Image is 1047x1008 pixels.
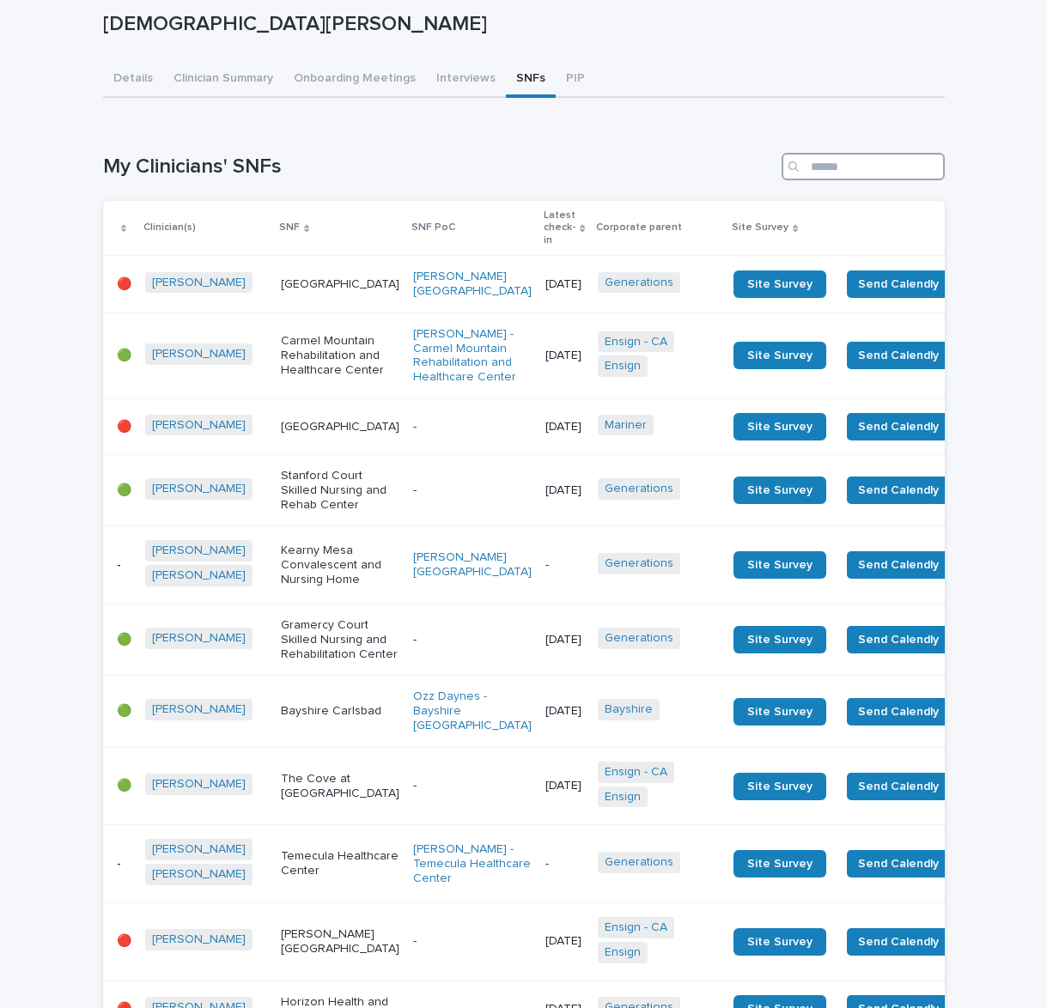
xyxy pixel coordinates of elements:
span: Send Calendly [858,276,939,293]
p: 🟢 [117,704,131,719]
p: Site Survey [732,218,788,237]
button: Send Calendly [847,413,950,440]
p: Clinician(s) [143,218,196,237]
a: Bayshire [605,702,653,717]
p: 🟢 [117,633,131,647]
p: [DATE] [545,420,583,434]
button: Interviews [426,62,506,98]
a: [PERSON_NAME] [152,568,246,583]
a: Generations [605,482,673,496]
p: The Cove at [GEOGRAPHIC_DATA] [281,772,399,801]
a: [PERSON_NAME] [152,777,246,792]
a: [PERSON_NAME] [152,276,246,290]
p: - [545,558,583,573]
span: Site Survey [747,936,813,948]
span: Site Survey [747,421,813,433]
p: SNF [279,218,300,237]
span: Send Calendly [858,482,939,499]
p: - [117,558,131,573]
p: Kearny Mesa Convalescent and Nursing Home [281,543,399,586]
span: Site Survey [747,858,813,870]
a: Site Survey [734,551,826,579]
p: - [413,420,532,434]
a: [PERSON_NAME] [152,631,246,646]
span: Send Calendly [858,703,939,720]
a: [PERSON_NAME] [152,842,246,857]
a: [PERSON_NAME][GEOGRAPHIC_DATA] [413,270,532,299]
a: Ensign [605,359,641,373]
span: Send Calendly [858,556,939,574]
p: 🟢 [117,349,131,363]
button: Send Calendly [847,850,950,877]
p: 🔴 [117,420,131,434]
span: Send Calendly [858,855,939,872]
a: Generations [605,631,673,646]
p: - [117,857,131,871]
span: Site Survey [747,780,813,792]
a: Site Survey [734,773,826,800]
p: [GEOGRAPHIC_DATA] [281,420,399,434]
a: [PERSON_NAME] [152,702,246,717]
p: [DATE] [545,779,583,793]
h1: My Clinicians' SNFs [103,155,775,179]
a: Generations [605,855,673,870]
a: [PERSON_NAME] [152,347,246,361]
button: Send Calendly [847,477,950,504]
span: Site Survey [747,484,813,496]
p: Bayshire Carlsbad [281,704,399,719]
button: Send Calendly [847,551,950,579]
span: Site Survey [747,349,813,361]
a: Site Survey [734,270,826,298]
a: Site Survey [734,477,826,504]
p: [DATE] [545,934,583,949]
p: [DATE] [545,349,583,363]
a: [PERSON_NAME] [152,482,246,496]
p: 🔴 [117,277,131,292]
a: Ozz Daynes - Bayshire [GEOGRAPHIC_DATA] [413,689,532,732]
a: Ensign - CA [605,765,667,780]
span: Site Survey [747,634,813,646]
span: Send Calendly [858,778,939,795]
a: Ensign - CA [605,920,667,935]
span: Site Survey [747,559,813,571]
span: Site Survey [747,706,813,718]
a: Generations [605,556,673,571]
span: Send Calendly [858,631,939,648]
a: [PERSON_NAME] [152,418,246,433]
span: Send Calendly [858,347,939,364]
p: [DATE] [545,704,583,719]
p: Latest check-in [544,206,575,250]
p: SNF PoC [411,218,455,237]
a: [PERSON_NAME] [152,543,246,558]
button: Send Calendly [847,626,950,653]
p: [GEOGRAPHIC_DATA] [281,277,399,292]
p: Carmel Mountain Rehabilitation and Healthcare Center [281,334,399,377]
input: Search [782,153,945,180]
a: Ensign [605,945,641,960]
button: PIP [556,62,595,98]
p: Stanford Court Skilled Nursing and Rehab Center [281,469,399,512]
p: - [413,633,532,647]
button: Send Calendly [847,270,950,298]
p: - [545,857,583,871]
a: Site Survey [734,698,826,726]
p: [DATE] [545,633,583,647]
span: Send Calendly [858,418,939,435]
a: Site Survey [734,850,826,877]
p: - [413,779,532,793]
a: [PERSON_NAME] [152,867,246,882]
p: 🟢 [117,779,131,793]
a: [PERSON_NAME] - Temecula Healthcare Center [413,842,532,885]
button: Details [103,62,163,98]
p: [PERSON_NAME][GEOGRAPHIC_DATA] [281,927,399,956]
p: - [413,483,532,498]
button: Send Calendly [847,773,950,800]
p: - [413,934,532,949]
a: [PERSON_NAME] - Carmel Mountain Rehabilitation and Healthcare Center [413,327,532,385]
p: Gramercy Court Skilled Nursing and Rehabilitation Center [281,618,399,661]
a: Mariner [605,418,647,433]
span: Site Survey [747,278,813,290]
a: [PERSON_NAME] [152,932,246,947]
button: Clinician Summary [163,62,283,98]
